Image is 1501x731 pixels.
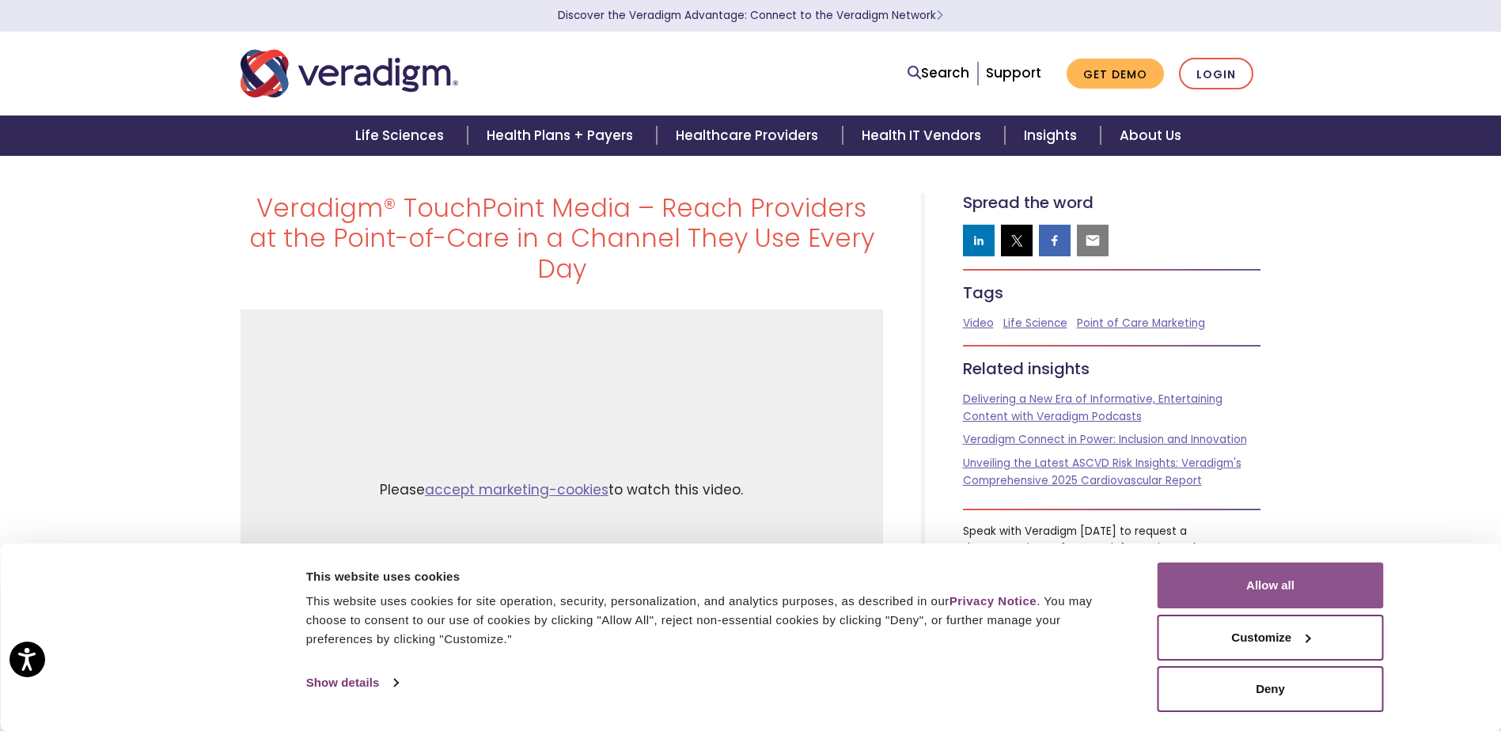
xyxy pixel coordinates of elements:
[963,193,1261,212] h5: Spread the word
[380,479,743,501] span: Please to watch this video.
[1047,233,1063,248] img: facebook sharing button
[843,116,1005,156] a: Health IT Vendors
[963,316,994,331] a: Video
[1158,562,1384,608] button: Allow all
[336,116,468,156] a: Life Sciences
[1067,59,1164,89] a: Get Demo
[558,8,943,23] a: Discover the Veradigm Advantage: Connect to the Veradigm NetworkLearn More
[657,116,842,156] a: Healthcare Providers
[306,671,398,695] a: Show details
[963,392,1222,424] a: Delivering a New Era of Informative, Entertaining Content with Veradigm Podcasts
[1077,316,1205,331] a: Point of Care Marketing
[963,359,1261,378] h5: Related insights
[1101,116,1200,156] a: About Us
[306,567,1122,586] div: This website uses cookies
[241,47,458,100] img: Veradigm logo
[908,62,969,84] a: Search
[425,480,608,499] a: accept marketing-cookies
[1085,233,1101,248] img: email sharing button
[949,594,1037,608] a: Privacy Notice
[963,456,1241,488] a: Unveiling the Latest ASCVD Risk Insights: Veradigm's Comprehensive 2025 Cardiovascular Report
[1158,666,1384,712] button: Deny
[241,193,883,284] h1: Veradigm® TouchPoint Media – Reach Providers at the Point-of-Care in a Channel They Use Every Day
[963,523,1261,574] p: Speak with Veradigm [DATE] to request a demonstration or for more information on how we can help ...
[1003,316,1067,331] a: Life Science
[306,592,1122,649] div: This website uses cookies for site operation, security, personalization, and analytics purposes, ...
[963,283,1261,302] h5: Tags
[1179,58,1253,90] a: Login
[468,116,657,156] a: Health Plans + Payers
[936,8,943,23] span: Learn More
[1197,617,1482,712] iframe: Drift Chat Widget
[971,233,987,248] img: linkedin sharing button
[1158,615,1384,661] button: Customize
[963,432,1247,447] a: Veradigm Connect in Power: Inclusion and Innovation
[1009,233,1025,248] img: twitter sharing button
[986,63,1041,82] a: Support
[1005,116,1101,156] a: Insights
